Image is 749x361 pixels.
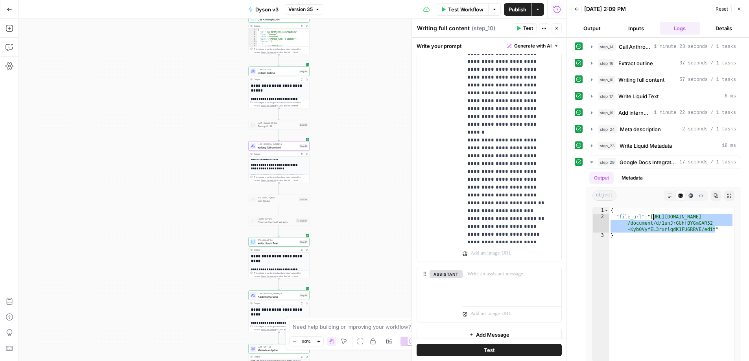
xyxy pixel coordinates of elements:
button: Generate with AI [504,41,562,51]
span: step_19 [598,109,615,117]
g: Edge from step_16 to step_25 [279,108,280,120]
button: 1 minute 22 seconds / 1 tasks [586,106,741,119]
div: Output [254,302,299,305]
div: 1 [249,29,257,31]
span: Write Liquid Text [618,92,659,100]
span: step_24 [598,125,617,133]
span: 6 ms [725,93,736,100]
div: Human ReviewChoose the best versionStep 27 [249,216,310,225]
div: Output [254,78,299,81]
button: Metadata [617,172,648,184]
span: object [592,191,616,201]
button: 6 ms [586,90,741,103]
span: Copy the output [261,51,276,53]
div: Output [254,248,299,251]
div: Step 10 [299,144,308,148]
div: 2 [593,214,609,233]
span: Copy the output [261,179,276,181]
span: Writing full content [258,145,298,149]
div: assistant [417,267,456,322]
div: Step 17 [299,240,308,244]
div: Write your prompt [412,38,566,54]
button: 2 seconds / 1 tasks [586,123,741,136]
span: Add internal Link [618,109,651,117]
span: 1 minute 23 seconds / 1 tasks [654,43,736,50]
span: LLM · [PERSON_NAME] 4 [258,292,298,295]
div: Step 16 [299,70,308,73]
div: 6 [249,40,257,43]
span: Test [484,346,495,354]
div: Step 14 [299,16,308,20]
span: Run Code [258,199,297,203]
div: This output is too large & has been abbreviated for review. to view the full content. [254,101,308,107]
div: This output is too large & has been abbreviated for review. to view the full content. [254,176,308,182]
span: Version 35 [288,6,313,13]
button: Add Message [417,329,562,341]
span: Human Review [258,217,294,220]
div: This output is too large & has been abbreviated for review. to view the full content. [254,325,308,331]
span: Call Anthropic API [258,17,298,21]
div: Output [254,152,299,156]
button: Inputs [616,22,657,35]
span: Copy the output [261,104,276,107]
div: Output [254,355,299,358]
div: Call Anthropic APIStep 14Output{ "id":"msg_01H6FT7HM1ksckCFJqCBivBw", "type":"message", "role":"a... [249,13,310,55]
button: Logs [660,22,701,35]
button: Details [703,22,744,35]
button: Version 35 [285,4,323,15]
span: 18 ms [722,142,736,149]
g: Edge from step_19 to step_24 [279,332,280,344]
div: 1 [593,207,609,214]
div: Step 19 [299,293,308,297]
span: Generate with AI [514,42,552,49]
span: Write Liquid Metadata [620,142,672,150]
span: Google Docs Integration [620,158,676,166]
g: Edge from step_27 to step_17 [279,225,280,237]
span: Reset [716,5,728,13]
button: 17 seconds / 1 tasks [586,156,741,169]
g: Edge from step_17 to step_19 [279,279,280,290]
div: This output is too large & has been abbreviated for review. to view the full content. [254,48,308,54]
span: Run Code · Python [258,196,297,199]
span: 50% [302,338,311,345]
div: 3 [593,233,609,239]
span: Toggle code folding, rows 1 through 12 [255,29,257,31]
span: Writing full content [618,76,664,84]
button: 18 ms [586,139,741,152]
div: Step 24 [299,347,308,350]
button: Output [589,172,614,184]
span: Write Liquid Text [258,241,298,245]
button: Test Workflow [436,3,488,16]
button: 1 minute 23 seconds / 1 tasks [586,40,741,53]
span: Meta description [620,125,661,133]
span: Test Workflow [448,5,483,13]
span: Test [523,25,533,32]
button: Reset [712,4,732,14]
button: Test [417,344,562,356]
span: Extract outline [258,71,298,75]
g: Edge from step_28 to step_27 [279,204,280,216]
span: Add Message [476,331,509,339]
span: Prompt LLM [258,124,297,128]
span: Copy the output [261,275,276,277]
span: 2 seconds / 1 tasks [682,126,736,133]
span: LLM · [PERSON_NAME] 4 [258,143,298,146]
div: Output [254,24,299,27]
div: 7 [249,43,257,45]
g: Edge from step_14 to step_16 [279,55,280,66]
span: Choose the best version [258,220,294,224]
span: Toggle code folding, rows 6 through 11 [255,40,257,43]
span: Copy the output [261,328,276,331]
span: LLM · Gemini 2.5 Pro [258,121,297,125]
div: Run Code · PythonRun CodeStep 28 [249,195,310,204]
button: Publish [504,3,531,16]
span: step_16 [598,59,615,67]
span: 1 minute 22 seconds / 1 tasks [654,109,736,116]
span: LLM · GPT-4.1 [258,68,298,71]
span: LLM · GPT-4.1 [258,345,297,348]
span: Add internal Link [258,295,298,299]
div: 5 [249,38,257,40]
div: Step 25 [299,123,308,126]
button: Output [572,22,612,35]
div: 2 [249,31,257,33]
